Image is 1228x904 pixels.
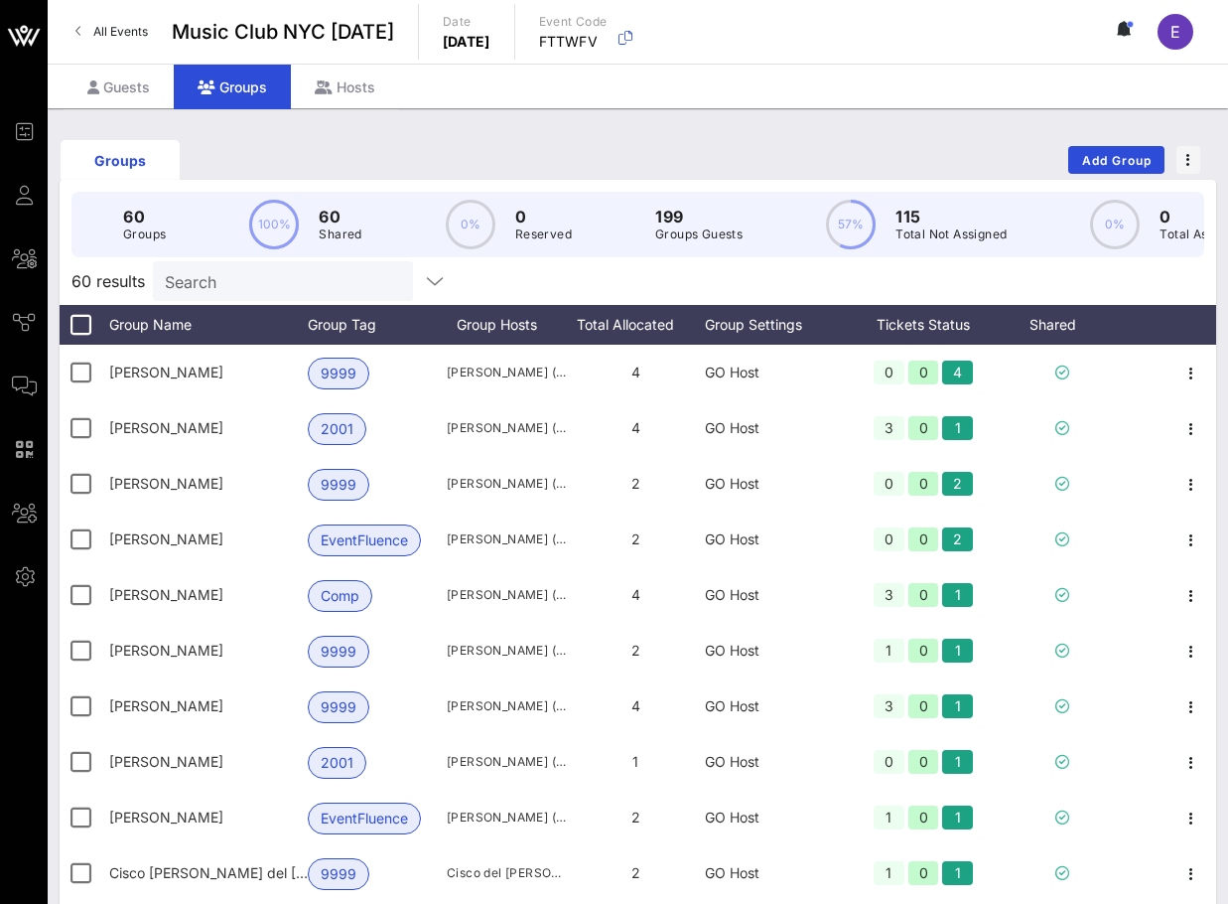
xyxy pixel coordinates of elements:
span: [PERSON_NAME] ([EMAIL_ADDRESS][DOMAIN_NAME]) [447,418,566,438]
div: GO Host [705,567,844,623]
span: Chad Doerge [109,697,223,714]
div: 0 [908,639,939,663]
span: [PERSON_NAME] ([EMAIL_ADDRESS][DOMAIN_NAME]) [447,752,566,772]
div: 0 [874,361,904,384]
div: Group Hosts [447,305,566,345]
div: 0 [908,361,939,384]
p: [DATE] [443,32,490,52]
div: GO Host [705,734,844,790]
p: Event Code [539,12,608,32]
div: Group Settings [705,305,844,345]
span: Alexander MacCormick [109,364,223,380]
span: 4 [631,586,640,603]
div: GO Host [705,345,844,400]
span: EventFluence [321,804,408,833]
span: [PERSON_NAME] ([PERSON_NAME][EMAIL_ADDRESS][PERSON_NAME][DOMAIN_NAME]) [447,529,566,549]
span: [PERSON_NAME] ([EMAIL_ADDRESS][PERSON_NAME][DOMAIN_NAME]) [447,474,566,494]
p: 115 [895,205,1007,228]
span: 9999 [321,859,356,889]
div: GO Host [705,456,844,512]
p: Total Not Assigned [895,225,1007,244]
p: FTTWFV [539,32,608,52]
span: Carrie Abramson [109,642,223,659]
div: 1 [942,416,973,440]
div: GO Host [705,400,844,456]
div: 2 [942,527,973,551]
span: Cisco del [PERSON_NAME] ([EMAIL_ADDRESS][DOMAIN_NAME]) [447,863,566,883]
span: Add Group [1081,153,1153,168]
div: 0 [874,472,904,496]
div: Hosts [291,65,399,109]
div: 3 [874,694,904,718]
span: Cisco J. del Valle [109,864,405,881]
span: 4 [631,419,640,436]
div: 1 [942,694,973,718]
div: 0 [908,472,939,496]
div: Groups [174,65,291,109]
div: 0 [908,750,939,774]
div: Guests [64,65,174,109]
p: 60 [123,205,166,228]
span: Music Club NYC [DATE] [172,17,394,47]
div: 1 [874,639,904,663]
div: 4 [942,361,973,384]
div: E [1158,14,1193,50]
span: 9999 [321,692,356,722]
div: Total Allocated [566,305,705,345]
div: 1 [942,639,973,663]
span: 2 [631,864,640,881]
div: GO Host [705,845,844,901]
span: 1 [632,753,638,770]
div: 0 [908,527,939,551]
div: Groups [61,150,180,171]
span: [PERSON_NAME] ([EMAIL_ADDRESS][DOMAIN_NAME]) [447,585,566,605]
span: Caroline Adams [109,586,223,603]
div: 0 [908,416,939,440]
span: 4 [631,697,640,714]
div: 1 [874,806,904,829]
span: 2001 [321,748,353,778]
span: Comp [321,581,359,611]
div: 1 [942,750,973,774]
span: Christine Laspalakis [109,809,223,826]
div: 0 [908,861,939,885]
p: 199 [655,205,743,228]
a: All Events [64,16,160,48]
div: 1 [874,861,904,885]
p: Groups Guests [655,225,743,244]
span: 9999 [321,470,356,500]
span: [PERSON_NAME] ([EMAIL_ADDRESS][DOMAIN_NAME]) [447,696,566,716]
p: 60 [319,205,361,228]
div: Shared [1003,305,1122,345]
p: Reserved [515,225,572,244]
div: 1 [942,583,973,607]
span: 4 [631,364,640,380]
div: Tickets Status [844,305,1003,345]
span: Andrew Lipsky [109,419,223,436]
div: 3 [874,416,904,440]
div: 2 [942,472,973,496]
div: GO Host [705,678,844,734]
div: 1 [942,806,973,829]
div: 0 [908,583,939,607]
p: Date [443,12,490,32]
div: 0 [874,750,904,774]
span: E [1170,22,1180,42]
div: GO Host [705,512,844,567]
span: 2 [631,475,640,492]
p: 0 [515,205,572,228]
div: 0 [908,694,939,718]
div: 0 [874,527,904,551]
span: Bjorn Franson [109,475,223,492]
button: Add Group [1068,146,1164,174]
p: Shared [319,225,361,244]
span: Chris Crucitt [109,753,223,770]
span: [PERSON_NAME] ([PERSON_NAME][EMAIL_ADDRESS][DOMAIN_NAME]) [447,641,566,661]
div: Group Name [109,305,308,345]
div: Group Tag [308,305,447,345]
div: 1 [942,861,973,885]
div: 3 [874,583,904,607]
span: 2 [631,530,640,547]
div: 0 [908,806,939,829]
span: [PERSON_NAME] ([EMAIL_ADDRESS][DOMAIN_NAME]) [447,363,566,382]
